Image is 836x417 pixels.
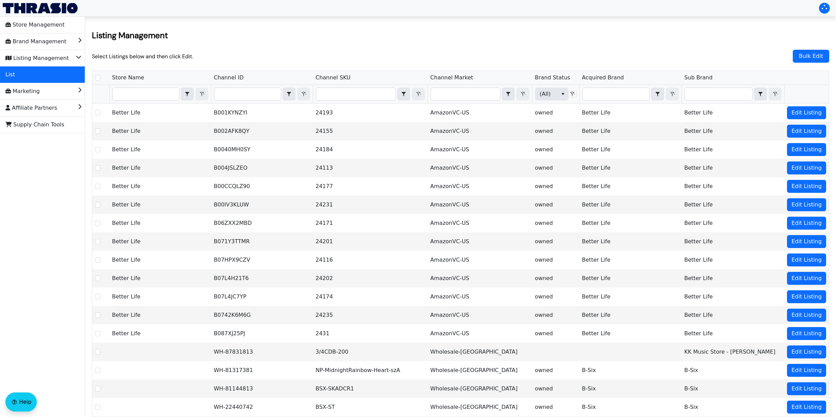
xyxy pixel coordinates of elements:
[95,147,100,152] input: Select Row
[428,232,532,251] td: AmazonVC-US
[428,343,532,361] td: Wholesale-[GEOGRAPHIC_DATA]
[214,74,244,82] span: Channel ID
[791,164,822,172] span: Edit Listing
[681,140,784,159] td: Better Life
[211,269,313,288] td: B07L4H21T6
[681,343,784,361] td: KK Music Store - [PERSON_NAME]
[109,85,211,104] th: Filter
[95,220,100,226] input: Select Row
[791,348,822,356] span: Edit Listing
[754,88,767,100] button: select
[181,88,194,101] span: Choose Operator
[791,145,822,154] span: Edit Listing
[398,88,410,100] button: select
[787,345,826,358] button: Edit Listing
[109,288,211,306] td: Better Life
[787,106,826,119] button: Edit Listing
[583,88,650,100] input: Filter
[313,122,428,140] td: 24155
[681,122,784,140] td: Better Life
[787,290,826,303] button: Edit Listing
[532,177,579,196] td: owned
[428,306,532,324] td: AmazonVC-US
[3,3,78,13] img: Thrasio Logo
[428,104,532,122] td: AmazonVC-US
[787,161,826,174] button: Edit Listing
[787,235,826,248] button: Edit Listing
[579,122,682,140] td: Better Life
[532,398,579,416] td: owned
[95,404,100,410] input: Select Row
[681,361,784,380] td: B-Six
[532,85,579,104] th: Filter
[313,85,428,104] th: Filter
[283,88,295,101] span: Choose Operator
[211,398,313,416] td: WH-22440742
[313,214,428,232] td: 24171
[791,127,822,135] span: Edit Listing
[95,276,100,281] input: Select Row
[532,361,579,380] td: owned
[95,110,100,115] input: Select Row
[211,122,313,140] td: B002AFK8QY
[313,269,428,288] td: 24202
[787,272,826,285] button: Edit Listing
[313,343,428,361] td: 3/4CDB-200
[109,251,211,269] td: Better Life
[430,74,473,82] span: Channel Market
[109,177,211,196] td: Better Life
[681,251,784,269] td: Better Life
[579,104,682,122] td: Better Life
[787,401,826,414] button: Edit Listing
[579,288,682,306] td: Better Life
[5,103,57,113] span: Affiliate Partners
[428,398,532,416] td: Wholesale-[GEOGRAPHIC_DATA]
[532,232,579,251] td: owned
[787,327,826,340] button: Edit Listing
[681,269,784,288] td: Better Life
[428,85,532,104] th: Filter
[579,398,682,416] td: B-Six
[5,19,65,30] span: Store Management
[95,165,100,171] input: Select Row
[428,122,532,140] td: AmazonVC-US
[540,90,552,98] span: (All)
[532,269,579,288] td: owned
[791,385,822,393] span: Edit Listing
[313,251,428,269] td: 24116
[313,140,428,159] td: 24184
[109,214,211,232] td: Better Life
[787,180,826,193] button: Edit Listing
[211,159,313,177] td: B004JSLZEO
[313,361,428,380] td: NP-MidnightRainbow-Heart-szA
[5,69,15,80] span: List
[684,74,712,82] span: Sub Brand
[681,380,784,398] td: B-Six
[532,251,579,269] td: owned
[787,198,826,211] button: Edit Listing
[211,288,313,306] td: B07L4JC7YP
[313,380,428,398] td: BSX-SKADCR1
[579,324,682,343] td: Better Life
[112,74,144,82] span: Store Name
[791,403,822,411] span: Edit Listing
[791,329,822,338] span: Edit Listing
[428,140,532,159] td: AmazonVC-US
[787,309,826,322] button: Edit Listing
[313,104,428,122] td: 24193
[109,140,211,159] td: Better Life
[532,140,579,159] td: owned
[95,386,100,391] input: Select Row
[787,217,826,230] button: Edit Listing
[5,86,40,97] span: Marketing
[754,88,767,101] span: Choose Operator
[95,331,100,336] input: Select Row
[681,85,784,104] th: Filter
[181,88,193,100] button: select
[681,104,784,122] td: Better Life
[313,324,428,343] td: 2431
[532,306,579,324] td: owned
[113,88,179,100] input: Filter
[109,104,211,122] td: Better Life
